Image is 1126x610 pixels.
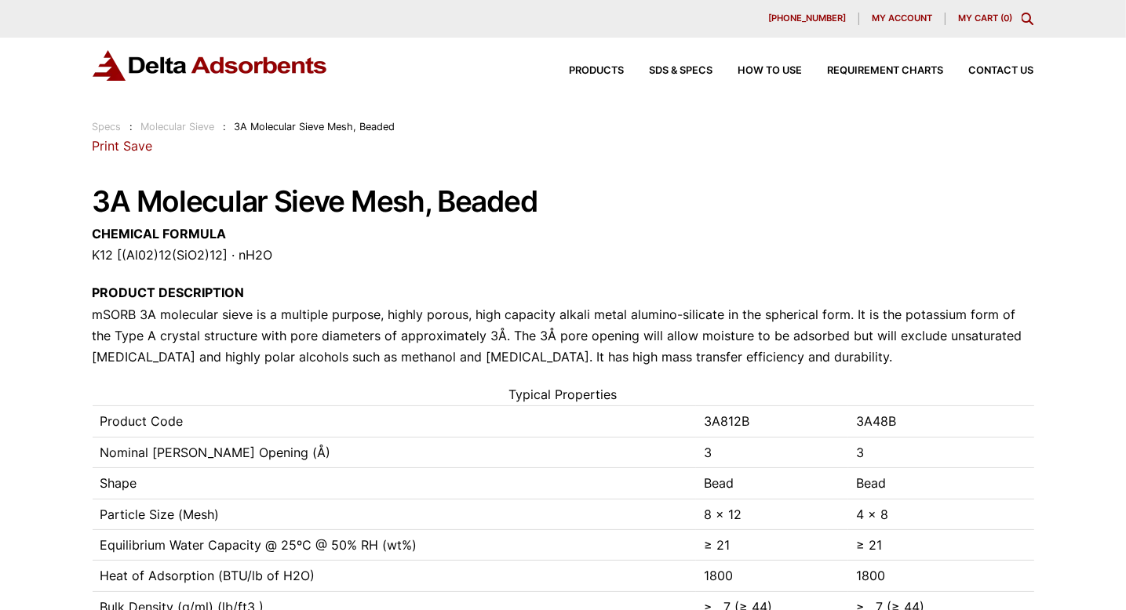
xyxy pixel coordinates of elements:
span: : [129,121,133,133]
a: Molecular Sieve [140,121,214,133]
td: 1800 [848,561,1033,591]
span: 3A Molecular Sieve Mesh, Beaded [234,121,395,133]
td: 3 [696,437,848,467]
p: K12 [(Al02)12(SiO2)12] · nH2O [93,223,1034,266]
td: ≥ 21 [696,529,848,560]
a: Print [93,138,120,154]
td: Bead [848,468,1033,499]
td: 8 x 12 [696,499,848,529]
span: Contact Us [969,66,1034,76]
span: : [223,121,226,133]
span: My account [872,14,932,23]
h1: 3A Molecular Sieve Mesh, Beaded [93,186,1034,218]
td: Nominal [PERSON_NAME] Opening (Å) [93,437,697,467]
td: 3A48B [848,406,1033,437]
span: Products [570,66,625,76]
p: mSORB 3A molecular sieve is a multiple purpose, highly porous, high capacity alkali metal alumino... [93,282,1034,368]
td: Particle Size (Mesh) [93,499,697,529]
td: 3 [848,437,1033,467]
span: How to Use [738,66,803,76]
td: Shape [93,468,697,499]
a: How to Use [713,66,803,76]
td: Product Code [93,406,697,437]
a: Specs [93,121,122,133]
td: Heat of Adsorption (BTU/lb of H2O) [93,561,697,591]
a: Contact Us [944,66,1034,76]
td: Bead [696,468,848,499]
a: [PHONE_NUMBER] [756,13,859,25]
span: SDS & SPECS [650,66,713,76]
td: 3A812B [696,406,848,437]
a: Save [124,138,153,154]
a: My account [859,13,946,25]
span: 0 [1004,13,1009,24]
img: Delta Adsorbents [93,50,328,81]
a: My Cart (0) [958,13,1012,24]
td: ≥ 21 [848,529,1033,560]
strong: CHEMICAL FORMULA [93,226,227,241]
caption: Typical Properties [93,384,1034,405]
a: Products [545,66,625,76]
strong: PRODUCT DESCRIPTION [93,285,245,300]
td: Equilibrium Water Capacity @ 25ºC @ 50% RH (wt%) [93,529,697,560]
td: 4 x 8 [848,499,1033,529]
span: [PHONE_NUMBER] [768,14,846,23]
a: Requirement Charts [803,66,944,76]
a: SDS & SPECS [625,66,713,76]
td: 1800 [696,561,848,591]
div: Toggle Modal Content [1022,13,1034,25]
span: Requirement Charts [828,66,944,76]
